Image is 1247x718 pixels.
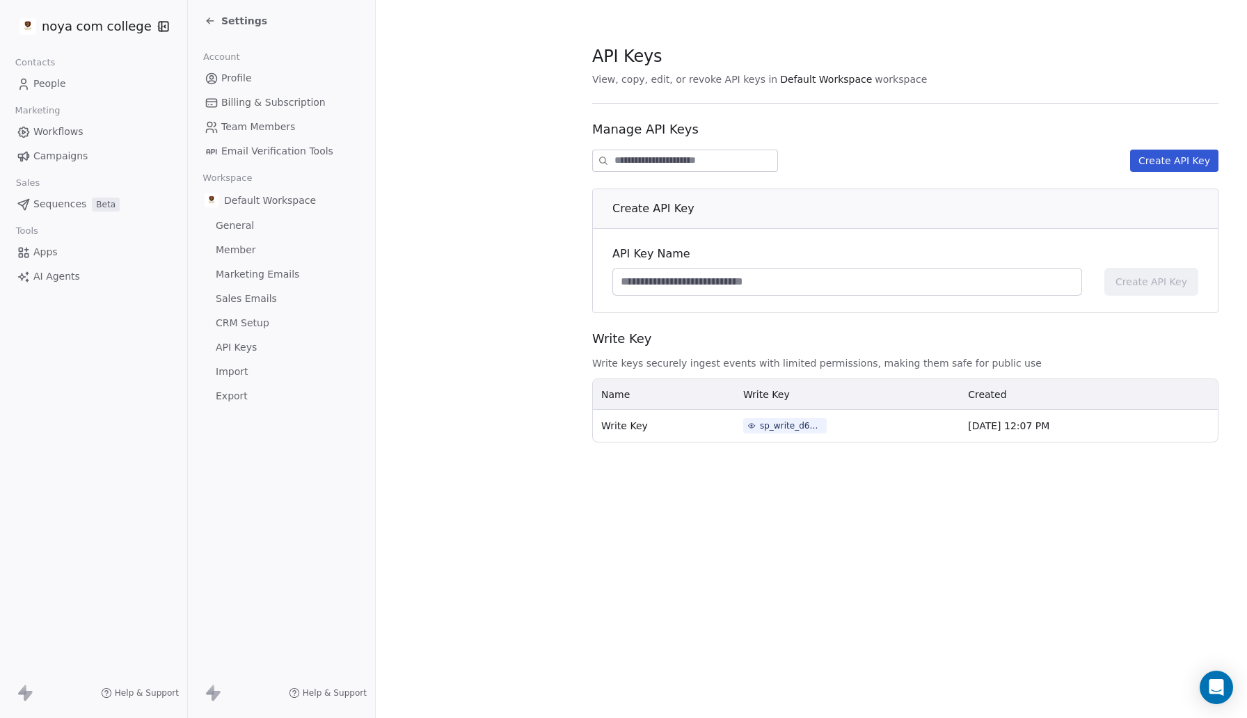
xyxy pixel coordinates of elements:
[9,100,66,121] span: Marketing
[303,687,367,699] span: Help & Support
[968,389,1006,400] span: Created
[592,72,1218,86] span: View, copy, edit, or revoke API keys in workspace
[205,193,219,207] img: %C3%97%C2%9C%C3%97%C2%95%C3%97%C2%92%C3%97%C2%95%20%C3%97%C2%9E%C3%97%C2%9B%C3%97%C2%9C%C3%97%C2%...
[11,241,176,264] a: Apps
[9,52,61,73] span: Contacts
[199,336,364,359] a: API Keys
[33,77,66,91] span: People
[17,15,148,38] button: noya com college
[199,67,364,90] a: Profile
[10,221,44,241] span: Tools
[216,292,277,306] span: Sales Emails
[592,46,662,67] span: API Keys
[115,687,179,699] span: Help & Support
[11,145,176,168] a: Campaigns
[601,420,648,431] span: Write Key
[1200,671,1233,704] div: Open Intercom Messenger
[42,17,152,35] span: noya com college
[221,14,267,28] span: Settings
[960,410,1180,442] td: [DATE] 12:07 PM
[612,200,694,217] span: Create API Key
[33,269,80,284] span: AI Agents
[216,218,254,233] span: General
[11,72,176,95] a: People
[11,265,176,288] a: AI Agents
[1115,275,1187,289] span: Create API Key
[760,420,823,432] div: sp_write_d621c778a9314182a26edd414e63fc44
[216,267,299,282] span: Marketing Emails
[199,385,364,408] a: Export
[224,193,316,207] span: Default Workspace
[221,144,333,159] span: Email Verification Tools
[780,72,872,86] span: Default Workspace
[199,115,364,138] a: Team Members
[199,287,364,310] a: Sales Emails
[199,239,364,262] a: Member
[11,193,176,216] a: SequencesBeta
[197,47,246,67] span: Account
[205,14,267,28] a: Settings
[33,125,84,139] span: Workflows
[221,71,252,86] span: Profile
[743,389,790,400] span: Write Key
[33,149,88,163] span: Campaigns
[11,120,176,143] a: Workflows
[612,246,1082,262] span: API Key Name
[199,140,364,163] a: Email Verification Tools
[216,365,248,379] span: Import
[601,389,630,400] span: Name
[216,340,257,355] span: API Keys
[592,330,1218,348] span: Write Key
[199,312,364,335] a: CRM Setup
[10,173,46,193] span: Sales
[199,214,364,237] a: General
[92,198,120,212] span: Beta
[199,360,364,383] a: Import
[101,687,179,699] a: Help & Support
[1104,268,1198,296] button: Create API Key
[289,687,367,699] a: Help & Support
[33,197,86,212] span: Sequences
[199,263,364,286] a: Marketing Emails
[221,120,295,134] span: Team Members
[197,168,258,189] span: Workspace
[592,356,1218,370] span: Write keys securely ingest events with limited permissions, making them safe for public use
[216,389,248,404] span: Export
[1130,150,1218,172] button: Create API Key
[33,245,58,260] span: Apps
[19,18,36,35] img: %C3%97%C2%9C%C3%97%C2%95%C3%97%C2%92%C3%97%C2%95%20%C3%97%C2%9E%C3%97%C2%9B%C3%97%C2%9C%C3%97%C2%...
[199,91,364,114] a: Billing & Subscription
[216,243,256,257] span: Member
[216,316,269,330] span: CRM Setup
[592,120,1218,138] span: Manage API Keys
[221,95,326,110] span: Billing & Subscription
